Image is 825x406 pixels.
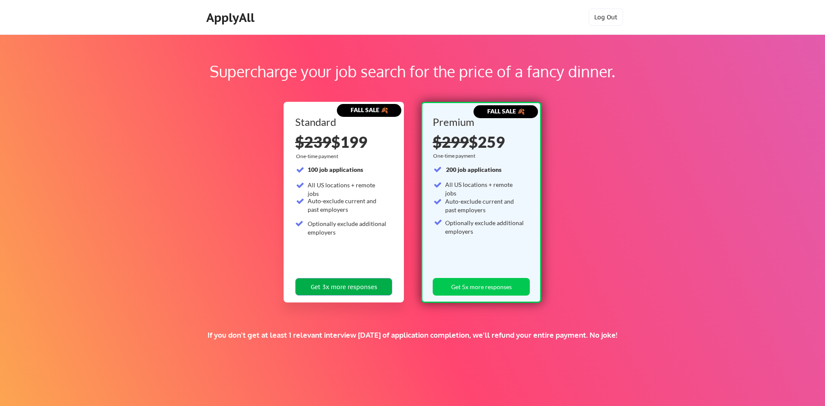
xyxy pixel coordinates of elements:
[295,278,392,296] button: Get 3x more responses
[295,117,389,127] div: Standard
[308,181,387,198] div: All US locations + remote jobs
[295,132,331,151] s: $239
[296,153,341,160] div: One-time payment
[308,197,387,214] div: Auto-exclude current and past employers
[433,132,469,151] s: $299
[433,134,527,150] div: $259
[55,60,770,83] div: Supercharge your job search for the price of a fancy dinner.
[308,220,387,236] div: Optionally exclude additional employers
[487,107,525,115] strong: FALL SALE 🍂
[433,117,527,127] div: Premium
[351,106,388,113] strong: FALL SALE 🍂
[433,278,530,296] button: Get 5x more responses
[589,9,623,26] button: Log Out
[445,197,525,214] div: Auto-exclude current and past employers
[308,166,363,173] strong: 100 job applications
[433,153,478,159] div: One-time payment
[295,134,392,150] div: $199
[445,180,525,197] div: All US locations + remote jobs
[446,166,501,173] strong: 200 job applications
[445,219,525,235] div: Optionally exclude additional employers
[206,10,257,25] div: ApplyAll
[149,330,676,340] div: If you don't get at least 1 relevant interview [DATE] of application completion, we'll refund you...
